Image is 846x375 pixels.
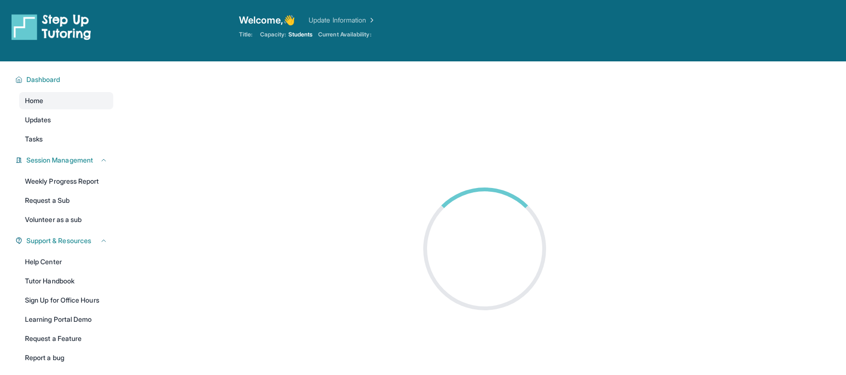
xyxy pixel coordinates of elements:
button: Support & Resources [23,236,107,246]
img: logo [12,13,91,40]
span: Updates [25,115,51,125]
a: Updates [19,111,113,129]
a: Sign Up for Office Hours [19,292,113,309]
span: Home [25,96,43,105]
span: Students [288,31,313,38]
span: Session Management [26,155,93,165]
span: Welcome, 👋 [239,13,296,27]
a: Update Information [309,15,376,25]
a: Volunteer as a sub [19,211,113,228]
a: Tutor Handbook [19,272,113,290]
span: Current Availability: [318,31,371,38]
button: Dashboard [23,75,107,84]
a: Report a bug [19,349,113,366]
span: Support & Resources [26,236,91,246]
a: Request a Sub [19,192,113,209]
span: Capacity: [260,31,286,38]
a: Tasks [19,130,113,148]
button: Session Management [23,155,107,165]
span: Tasks [25,134,43,144]
span: Title: [239,31,252,38]
a: Help Center [19,253,113,270]
img: Chevron Right [366,15,376,25]
a: Request a Feature [19,330,113,347]
span: Dashboard [26,75,60,84]
a: Home [19,92,113,109]
a: Learning Portal Demo [19,311,113,328]
a: Weekly Progress Report [19,173,113,190]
